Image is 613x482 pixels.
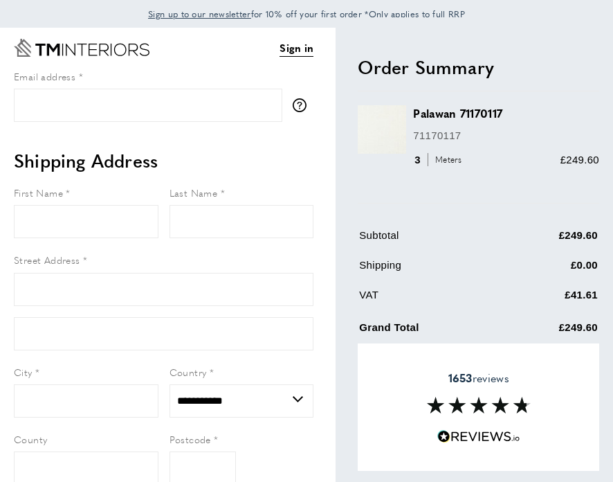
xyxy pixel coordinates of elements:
[504,227,598,254] td: £249.60
[14,365,33,379] span: City
[170,186,218,199] span: Last Name
[413,105,599,121] h3: Palawan 71170117
[14,186,63,199] span: First Name
[504,316,598,346] td: £249.60
[437,430,520,443] img: Reviews.io 5 stars
[148,8,251,20] span: Sign up to our newsletter
[14,432,47,446] span: County
[280,39,313,57] a: Sign in
[359,227,502,254] td: Subtotal
[359,316,502,346] td: Grand Total
[448,370,473,386] strong: 1653
[293,98,313,112] button: More information
[14,253,80,267] span: Street Address
[358,105,406,154] img: Palawan 71170117
[148,7,251,21] a: Sign up to our newsletter
[170,365,207,379] span: Country
[358,55,599,80] h2: Order Summary
[448,371,509,385] span: reviews
[504,257,598,284] td: £0.00
[413,152,466,168] div: 3
[413,127,599,144] p: 71170117
[359,287,502,314] td: VAT
[14,69,75,83] span: Email address
[148,8,465,20] span: for 10% off your first order *Only applies to full RRP
[428,153,466,166] span: Meters
[427,397,531,413] img: Reviews section
[14,39,149,57] a: Go to Home page
[14,148,313,173] h2: Shipping Address
[560,154,599,166] span: £249.60
[170,432,211,446] span: Postcode
[359,257,502,284] td: Shipping
[504,287,598,314] td: £41.61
